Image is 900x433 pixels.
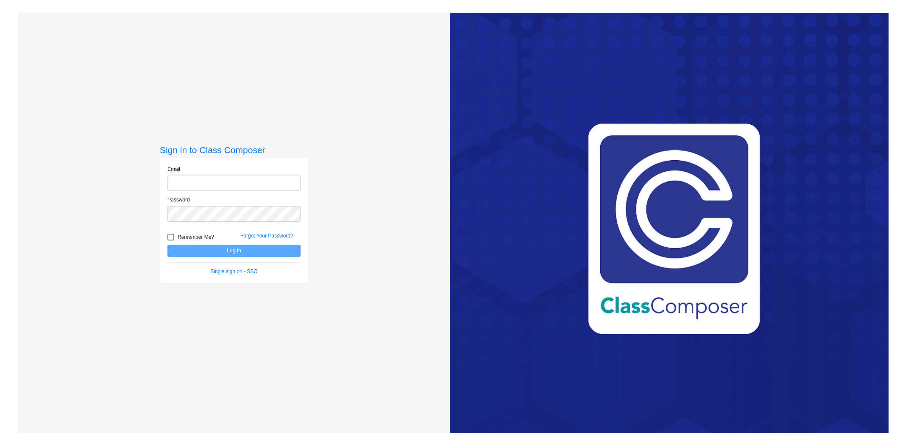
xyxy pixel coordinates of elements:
[160,145,308,155] h3: Sign in to Class Composer
[167,245,301,257] button: Log In
[167,165,180,173] label: Email
[167,196,190,204] label: Password
[210,268,257,274] a: Single sign on - SSO
[178,232,214,242] span: Remember Me?
[240,233,293,239] a: Forgot Your Password?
